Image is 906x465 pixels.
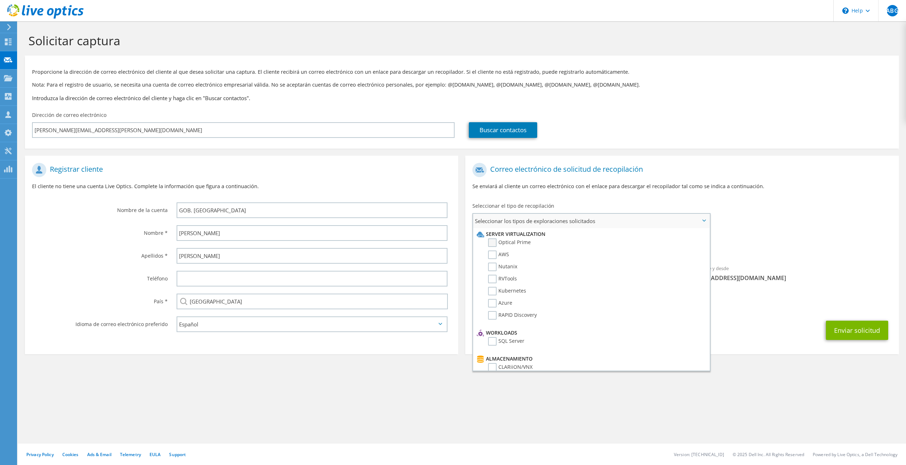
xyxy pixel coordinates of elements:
[475,230,706,238] li: Server Virtualization
[465,289,899,314] div: CC y Responder a
[475,329,706,337] li: Workloads
[87,451,111,458] a: Ads & Email
[472,202,554,210] label: Seleccionar el tipo de recopilación
[689,274,892,282] span: [EMAIL_ADDRESS][DOMAIN_NAME]
[120,451,141,458] a: Telemetry
[674,451,724,458] li: Version: [TECHNICAL_ID]
[826,321,888,340] button: Enviar solicitud
[488,337,524,346] label: SQL Server
[472,182,891,190] p: Se enviará al cliente un correo electrónico con el enlace para descargar el recopilador tal como ...
[32,182,451,190] p: El cliente no tiene una cuenta Live Optics. Complete la información que figura a continuación.
[488,299,512,308] label: Azure
[488,363,533,372] label: CLARiiON/VNX
[32,225,168,237] label: Nombre *
[32,202,168,214] label: Nombre de la cuenta
[472,163,888,177] h1: Correo electrónico de solicitud de recopilación
[842,7,849,14] svg: \n
[887,5,898,16] span: ABG
[488,250,509,259] label: AWS
[488,263,517,271] label: Nutanix
[32,248,168,259] label: Apellidos *
[32,94,892,102] h3: Introduzca la dirección de correo electrónico del cliente y haga clic en "Buscar contactos".
[32,294,168,305] label: País *
[813,451,897,458] li: Powered by Live Optics, a Dell Technology
[26,451,54,458] a: Privacy Policy
[488,311,537,320] label: RAPID Discovery
[169,451,186,458] a: Support
[32,68,892,76] p: Proporcione la dirección de correo electrónico del cliente al que desea solicitar una captura. El...
[32,271,168,282] label: Teléfono
[28,33,892,48] h1: Solicitar captura
[488,287,526,295] label: Kubernetes
[62,451,79,458] a: Cookies
[32,81,892,89] p: Nota: Para el registro de usuario, se necesita una cuenta de correo electrónico empresarial válid...
[682,261,899,285] div: Remitente y desde
[32,316,168,328] label: Idioma de correo electrónico preferido
[475,355,706,363] li: Almacenamiento
[473,214,709,228] span: Seleccionar los tipos de exploraciones solicitados
[733,451,804,458] li: © 2025 Dell Inc. All Rights Reserved
[32,163,447,177] h1: Registrar cliente
[488,275,517,283] label: RVTools
[150,451,161,458] a: EULA
[469,122,537,138] a: Buscar contactos
[465,261,682,285] div: Para
[488,238,531,247] label: Optical Prime
[465,231,899,257] div: Recopilaciones solicitadas
[32,112,106,119] label: Dirección de correo electrónico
